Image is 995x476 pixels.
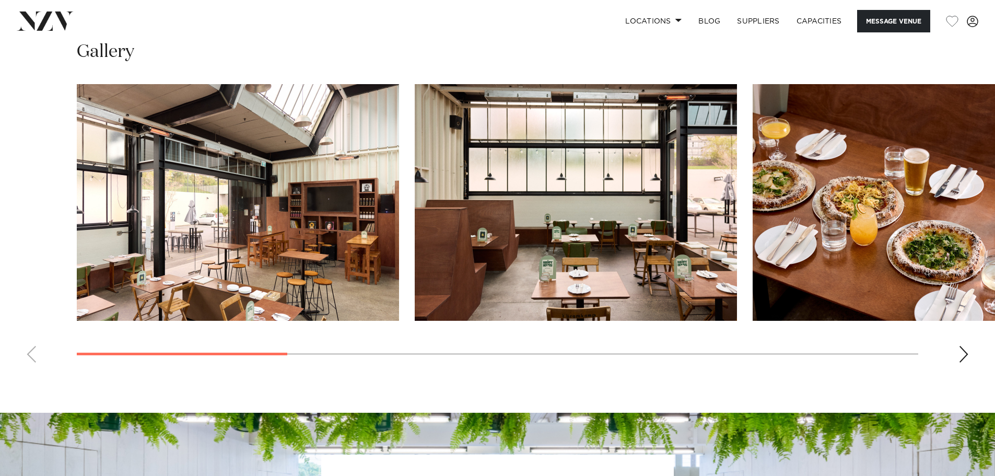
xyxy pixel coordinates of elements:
[77,84,399,321] swiper-slide: 1 / 10
[17,11,74,30] img: nzv-logo.png
[729,10,788,32] a: SUPPLIERS
[77,40,134,64] h2: Gallery
[690,10,729,32] a: BLOG
[788,10,850,32] a: Capacities
[617,10,690,32] a: Locations
[415,84,737,321] swiper-slide: 2 / 10
[857,10,930,32] button: Message Venue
